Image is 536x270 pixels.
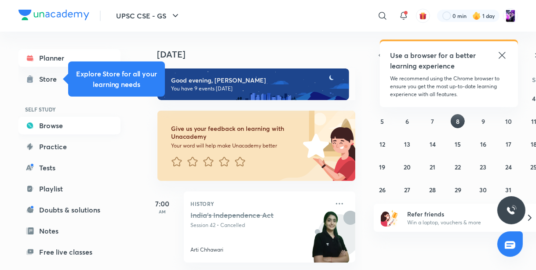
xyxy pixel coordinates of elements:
[430,186,436,194] abbr: October 28, 2025
[451,160,465,174] button: October 22, 2025
[451,183,465,197] button: October 29, 2025
[430,140,436,148] abbr: October 14, 2025
[18,243,120,261] a: Free live classes
[501,183,515,197] button: October 31, 2025
[419,12,427,20] img: avatar
[401,137,415,151] button: October 13, 2025
[430,163,436,171] abbr: October 21, 2025
[401,160,415,174] button: October 20, 2025
[501,160,515,174] button: October 24, 2025
[476,160,490,174] button: October 23, 2025
[455,186,461,194] abbr: October 29, 2025
[476,183,490,197] button: October 30, 2025
[390,50,478,71] h5: Use a browser for a better learning experience
[75,68,158,90] h5: Explore Store for all your learning needs
[375,183,389,197] button: October 26, 2025
[18,117,120,134] a: Browse
[18,70,120,88] a: Store
[407,219,515,227] p: Win a laptop, vouchers & more
[379,140,385,148] abbr: October 12, 2025
[18,49,120,67] a: Planner
[431,117,434,126] abbr: October 7, 2025
[18,10,89,20] img: Company Logo
[375,160,389,174] button: October 19, 2025
[111,7,186,25] button: UPSC CSE - GS
[375,137,389,151] button: October 12, 2025
[451,137,465,151] button: October 15, 2025
[426,137,440,151] button: October 14, 2025
[455,163,461,171] abbr: October 22, 2025
[405,186,411,194] abbr: October 27, 2025
[191,198,329,209] p: History
[171,125,300,140] h6: Give us your feedback on learning with Unacademy
[18,102,120,117] h6: SELF STUDY
[506,205,517,216] img: ttu
[416,9,430,23] button: avatar
[379,163,385,171] abbr: October 19, 2025
[18,222,120,240] a: Notes
[532,94,536,103] abbr: October 4, 2025
[18,159,120,176] a: Tests
[375,114,389,128] button: October 5, 2025
[171,85,341,92] p: You have 9 events [DATE]
[157,49,364,60] h4: [DATE]
[406,117,409,126] abbr: October 6, 2025
[40,74,62,84] div: Store
[18,138,120,155] a: Practice
[191,246,224,254] p: Arti Chhawari
[426,183,440,197] button: October 28, 2025
[426,160,440,174] button: October 21, 2025
[157,68,349,100] img: evening
[401,114,415,128] button: October 6, 2025
[501,137,515,151] button: October 17, 2025
[505,186,511,194] abbr: October 31, 2025
[480,163,486,171] abbr: October 23, 2025
[505,163,512,171] abbr: October 24, 2025
[503,8,518,23] img: Renu choudhary
[191,221,329,229] p: Session 42 • Cancelled
[171,76,341,84] h6: Good evening, [PERSON_NAME]
[476,114,490,128] button: October 9, 2025
[401,183,415,197] button: October 27, 2025
[456,117,459,126] abbr: October 8, 2025
[381,209,398,227] img: referral
[506,140,511,148] abbr: October 17, 2025
[481,117,485,126] abbr: October 9, 2025
[18,201,120,219] a: Doubts & solutions
[171,142,300,149] p: Your word will help make Unacademy better
[476,137,490,151] button: October 16, 2025
[145,198,180,209] h5: 7:00
[145,209,180,214] p: AM
[472,11,481,20] img: streak
[405,140,411,148] abbr: October 13, 2025
[390,75,507,98] p: We recommend using the Chrome browser to ensure you get the most up-to-date learning experience w...
[273,111,355,181] img: feedback_image
[380,117,384,126] abbr: October 5, 2025
[18,10,89,22] a: Company Logo
[480,140,486,148] abbr: October 16, 2025
[404,163,411,171] abbr: October 20, 2025
[455,140,461,148] abbr: October 15, 2025
[505,117,512,126] abbr: October 10, 2025
[18,180,120,198] a: Playlist
[479,186,487,194] abbr: October 30, 2025
[451,114,465,128] button: October 8, 2025
[191,211,300,220] h5: India's Independence Act
[501,114,515,128] button: October 10, 2025
[379,186,386,194] abbr: October 26, 2025
[426,114,440,128] button: October 7, 2025
[407,209,515,219] h6: Refer friends
[532,76,536,84] abbr: Saturday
